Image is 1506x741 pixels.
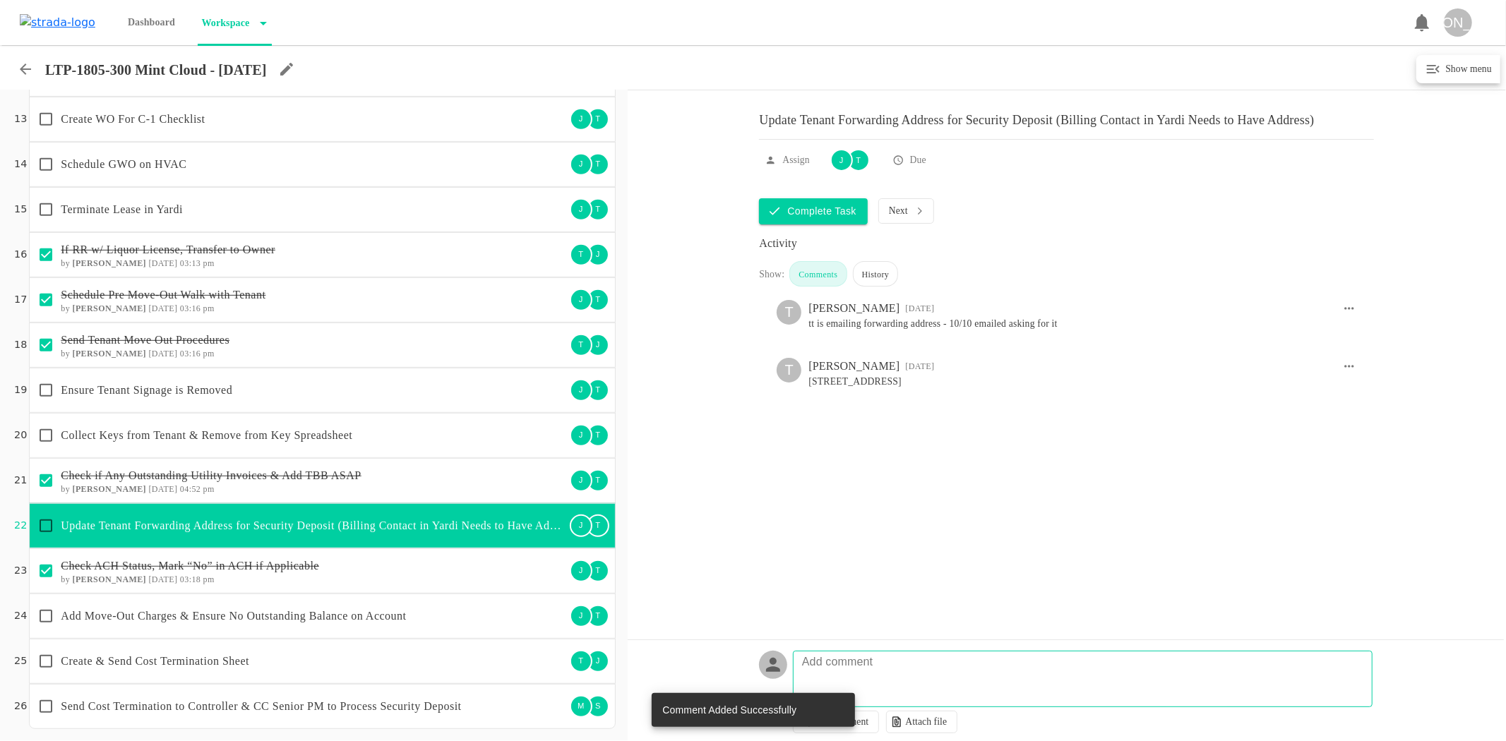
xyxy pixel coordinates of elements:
[14,202,27,217] p: 15
[777,300,801,325] div: T
[198,9,250,37] p: Workspace
[570,153,592,176] div: J
[570,379,592,402] div: J
[587,514,609,537] div: T
[587,289,609,311] div: T
[1438,3,1478,42] button: [PERSON_NAME]
[910,153,926,167] p: Due
[587,424,609,447] div: T
[61,427,566,444] p: Collect Keys from Tenant & Remove from Key Spreadsheet
[587,334,609,356] div: J
[808,358,900,375] div: [PERSON_NAME]
[570,198,592,221] div: J
[587,560,609,582] div: T
[570,289,592,311] div: J
[20,14,95,31] img: strada-logo
[61,558,566,574] p: Check ACH Status, Mark “No” in ACH if Applicable
[759,101,1374,128] p: Update Tenant Forwarding Address for Security Deposit (Billing Contact in Yardi Needs to Have Add...
[759,267,784,287] div: Show:
[587,108,609,131] div: T
[14,473,27,488] p: 21
[73,349,147,359] b: [PERSON_NAME]
[73,574,147,584] b: [PERSON_NAME]
[587,605,609,627] div: T
[853,261,899,287] div: History
[663,697,797,723] div: Comment Added Successfully
[570,650,592,673] div: T
[587,469,609,492] div: T
[14,518,27,534] p: 22
[73,258,147,268] b: [PERSON_NAME]
[570,560,592,582] div: J
[61,258,566,268] h6: by [DATE] 03:13 pm
[830,149,853,171] div: J
[14,157,27,172] p: 14
[61,517,566,534] p: Update Tenant Forwarding Address for Security Deposit (Billing Contact in Yardi Needs to Have Add...
[587,650,609,673] div: J
[61,653,566,670] p: Create & Send Cost Termination Sheet
[61,467,566,484] p: Check if Any Outstanding Utility Invoices & Add TBB ASAP
[73,303,147,313] b: [PERSON_NAME]
[759,198,868,224] button: Complete Task
[14,653,27,669] p: 25
[14,247,27,263] p: 16
[61,332,566,349] p: Send Tenant Move Out Procedures
[14,292,27,308] p: 17
[1442,61,1492,78] h6: Show menu
[570,605,592,627] div: J
[587,243,609,266] div: J
[570,695,592,718] div: M
[61,608,566,625] p: Add Move-Out Charges & Ensure No Outstanding Balance on Account
[587,153,609,176] div: T
[14,382,27,398] p: 19
[14,699,27,714] p: 26
[570,334,592,356] div: T
[45,61,267,78] p: LTP-1805-300 Mint Cloud - [DATE]
[777,358,801,382] div: T
[570,424,592,447] div: J
[808,317,1356,331] pre: tt is emailing forwarding address - 10/10 emailed asking for it
[570,108,592,131] div: J
[124,8,179,37] p: Dashboard
[587,379,609,402] div: T
[889,205,908,217] p: Next
[61,156,566,173] p: Schedule GWO on HVAC
[61,349,566,359] h6: by [DATE] 03:16 pm
[73,484,147,494] b: [PERSON_NAME]
[847,149,870,171] div: T
[61,698,566,715] p: Send Cost Termination to Controller & CC Senior PM to Process Security Deposit
[905,300,934,317] div: 03:19 PM
[1444,8,1472,37] div: [PERSON_NAME]
[570,469,592,492] div: J
[61,241,566,258] p: If RR w/ Liquor License, Transfer to Owner
[14,428,27,443] p: 20
[61,287,566,303] p: Schedule Pre Move-Out Walk with Tenant
[61,574,566,584] h6: by [DATE] 03:18 pm
[14,337,27,353] p: 18
[61,382,566,399] p: Ensure Tenant Signage is Removed
[905,358,934,375] div: 08:59 AM
[61,303,566,313] h6: by [DATE] 03:16 pm
[14,112,27,127] p: 13
[61,111,566,128] p: Create WO For C-1 Checklist
[905,716,947,728] p: Attach file
[570,514,592,537] div: J
[782,153,809,167] p: Assign
[587,695,609,718] div: S
[795,653,880,670] p: Add comment
[61,201,566,218] p: Terminate Lease in Yardi
[14,608,27,624] p: 24
[61,484,566,494] h6: by [DATE] 04:52 pm
[808,375,1356,389] pre: [STREET_ADDRESS]
[808,300,900,317] div: [PERSON_NAME]
[759,235,1374,252] div: Activity
[587,198,609,221] div: T
[789,261,847,287] div: Comments
[14,563,27,579] p: 23
[570,243,592,266] div: T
